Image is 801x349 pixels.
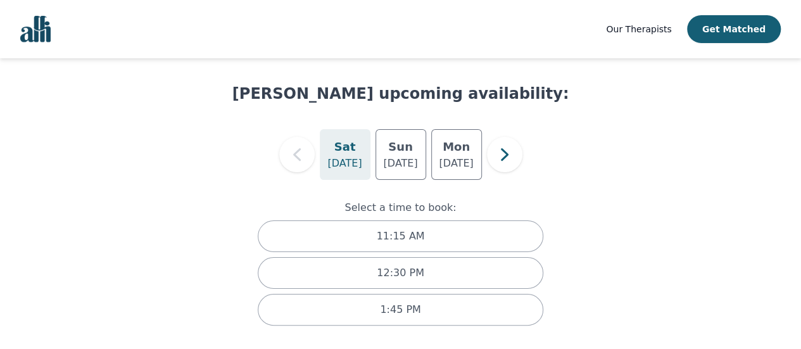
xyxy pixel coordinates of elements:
h5: Sun [388,138,413,156]
button: Get Matched [687,15,781,43]
img: alli logo [20,16,51,42]
h1: [PERSON_NAME] upcoming availability: [232,84,569,104]
p: 1:45 PM [380,302,420,317]
span: Our Therapists [606,24,671,34]
p: [DATE] [383,156,417,171]
h5: Sat [334,138,356,156]
p: Select a time to book: [253,200,549,215]
h5: Mon [443,138,470,156]
p: [DATE] [327,156,362,171]
p: [DATE] [439,156,473,171]
a: Our Therapists [606,22,671,37]
p: 11:15 AM [377,229,425,244]
p: 12:30 PM [377,265,424,281]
